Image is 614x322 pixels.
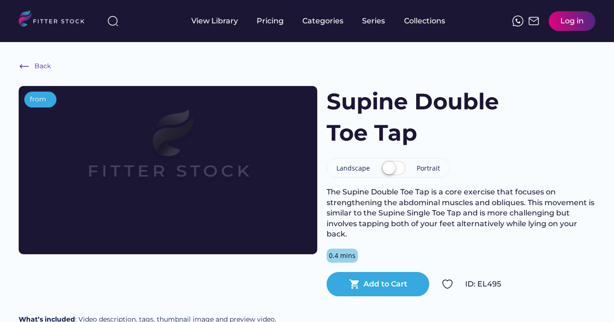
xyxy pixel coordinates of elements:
img: meteor-icons_whatsapp%20%281%29.svg [512,15,523,27]
div: View Library [191,16,238,26]
img: Frame%20%286%29.svg [19,61,30,72]
h1: Supine Double Toe Tap [327,86,528,149]
div: Collections [404,16,445,26]
div: Pricing [257,16,284,26]
div: ID: EL495 [465,279,595,289]
img: LOGO.svg [19,10,92,29]
div: Log in [560,16,584,26]
div: Series [362,16,385,26]
div: 0.4 mins [329,251,356,260]
div: Portrait [417,164,440,173]
img: Frame%2079%20%281%29.svg [49,86,287,221]
img: Group%201000002324.svg [442,279,453,290]
img: search-normal%203.svg [107,15,119,27]
div: Add to Cart [363,279,407,289]
div: Back [35,62,51,71]
img: Frame%2051.svg [528,15,539,27]
div: Categories [302,16,343,26]
button: shopping_cart [349,279,360,290]
div: from [30,95,46,104]
div: Landscape [336,164,370,173]
div: The Supine Double Toe Tap is a core exercise that focuses on strengthening the abdominal muscles ... [327,187,595,239]
div: fvck [302,5,314,14]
